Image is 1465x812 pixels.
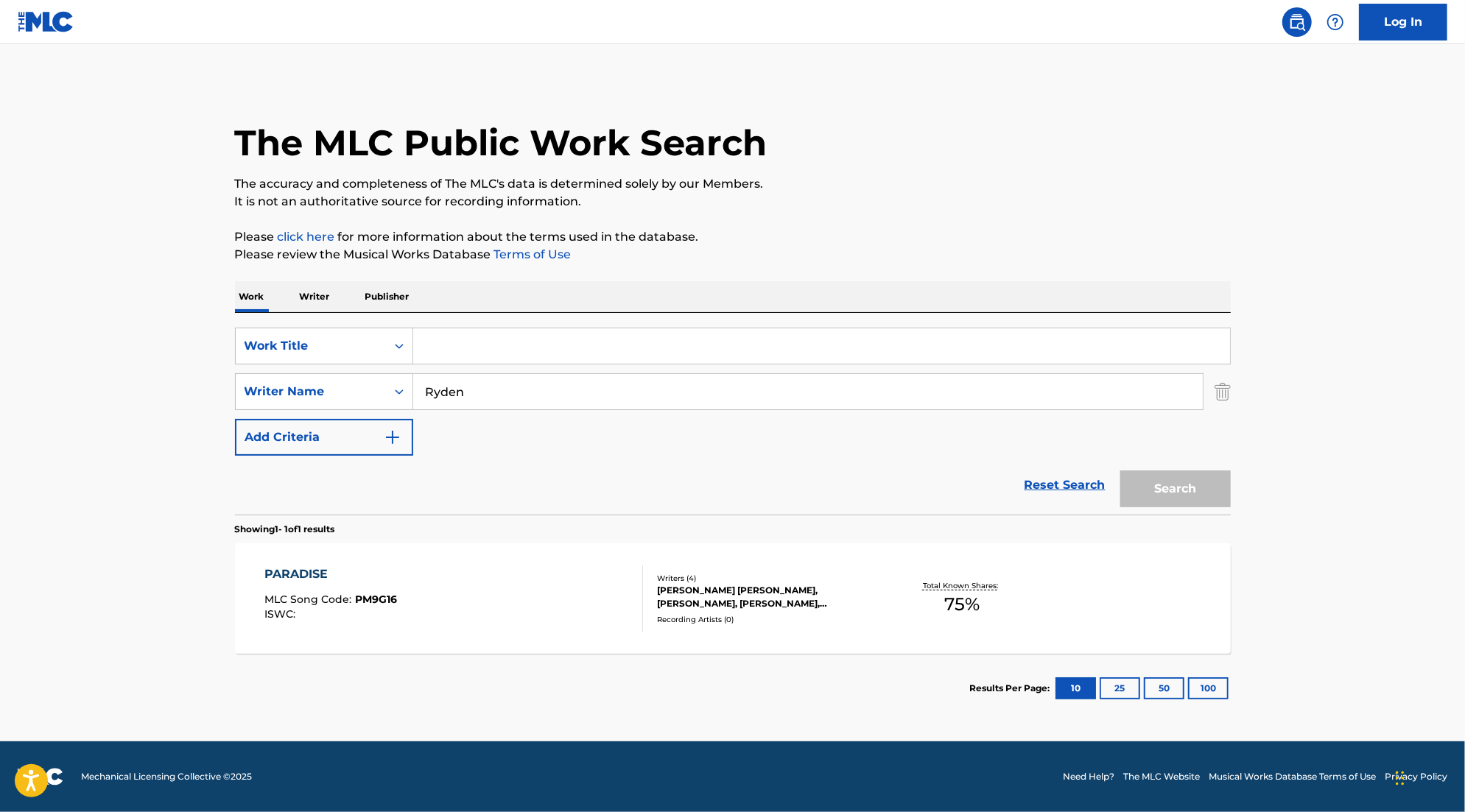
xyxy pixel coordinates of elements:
[1017,469,1113,501] a: Reset Search
[235,121,767,165] h1: The MLC Public Work Search
[1144,677,1184,699] button: 50
[18,768,63,785] img: logo
[657,573,879,584] div: Writers ( 4 )
[1282,7,1312,37] a: Public Search
[1063,770,1114,783] a: Need Help?
[657,584,879,610] div: [PERSON_NAME] [PERSON_NAME], [PERSON_NAME], [PERSON_NAME], [PERSON_NAME] [PERSON_NAME] MAICHNER
[81,770,252,783] span: Mechanical Licensing Collective © 2025
[1327,13,1344,31] img: help
[245,383,377,400] div: Writer Name
[657,614,879,625] div: Recording Artists ( 0 )
[361,281,414,312] p: Publisher
[1209,770,1376,783] a: Musical Works Database Terms of Use
[235,543,1231,654] a: PARADISEMLC Song Code:PM9G16ISWC:Writers (4)[PERSON_NAME] [PERSON_NAME], [PERSON_NAME], [PERSON_N...
[1321,7,1350,37] div: Help
[384,428,401,446] img: 9d2ae6d4665cec9f34b9.svg
[1396,756,1405,800] div: Drag
[235,193,1231,211] p: It is not an authoritative source for recording information.
[923,580,1002,591] p: Total Known Shares:
[1385,770,1447,783] a: Privacy Policy
[264,593,355,606] span: MLC Song Code :
[295,281,334,312] p: Writer
[944,591,980,618] span: 75 %
[1055,677,1096,699] button: 10
[235,419,413,456] button: Add Criteria
[1391,741,1465,812] iframe: Chat Widget
[970,682,1054,695] p: Results Per Page:
[355,593,397,606] span: PM9G16
[278,230,335,244] a: click here
[1188,677,1229,699] button: 100
[491,247,572,261] a: Terms of Use
[1288,13,1306,31] img: search
[1123,770,1200,783] a: The MLC Website
[264,607,299,621] span: ISWC :
[1215,373,1231,410] img: Delete Criterion
[245,337,377,355] div: Work Title
[235,523,335,536] p: Showing 1 - 1 of 1 results
[235,281,269,312] p: Work
[18,11,74,32] img: MLC Logo
[264,565,397,583] div: PARADISE
[1100,677,1140,699] button: 25
[1359,4,1447,40] a: Log In
[235,328,1231,515] form: Search Form
[235,175,1231,193] p: The accuracy and completeness of The MLC's data is determined solely by our Members.
[235,246,1231,264] p: Please review the Musical Works Database
[235,228,1231,246] p: Please for more information about the terms used in the database.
